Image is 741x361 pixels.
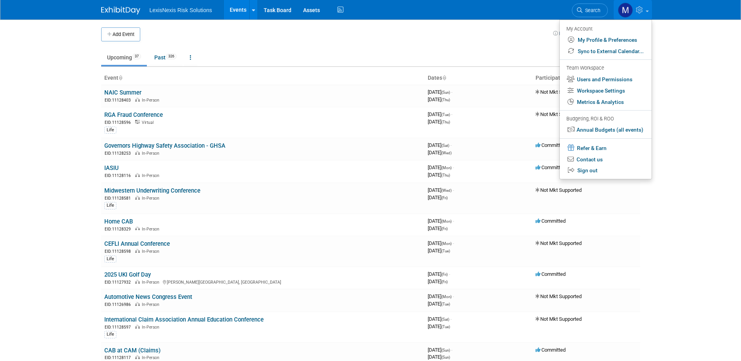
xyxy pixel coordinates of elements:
[104,202,116,209] div: Life
[441,241,452,246] span: (Mon)
[441,227,448,231] span: (Fri)
[101,27,140,41] button: Add Event
[135,325,140,329] img: In-Person Event
[536,111,582,117] span: Not Mkt Supported
[450,316,452,322] span: -
[560,165,652,176] a: Sign out
[135,249,140,253] img: In-Person Event
[442,75,446,81] a: Sort by Start Date
[428,248,450,254] span: [DATE]
[104,89,141,96] a: NAIC Summer
[560,34,652,46] a: My Profile & Preferences
[105,173,134,178] span: EID: 11128116
[536,347,566,353] span: Committed
[118,75,122,81] a: Sort by Event Name
[105,227,134,231] span: EID: 11128329
[536,316,582,322] span: Not Mkt Supported
[104,218,133,225] a: Home CAB
[453,164,454,170] span: -
[142,120,156,125] span: Virtual
[135,280,140,284] img: In-Person Event
[425,71,532,85] th: Dates
[560,97,652,108] a: Metrics & Analytics
[441,219,452,223] span: (Mon)
[553,30,640,36] a: How to sync to an external calendar...
[536,293,582,299] span: Not Mkt Supported
[101,50,147,65] a: Upcoming37
[572,4,608,17] a: Search
[532,71,640,85] th: Participation
[441,113,450,117] span: (Tue)
[441,151,452,155] span: (Wed)
[441,173,450,177] span: (Thu)
[566,24,644,33] div: My Account
[104,293,192,300] a: Automotive News Congress Event
[560,74,652,85] a: Users and Permissions
[104,271,151,278] a: 2025 UKI Golf Day
[105,302,134,307] span: EID: 11126986
[428,164,454,170] span: [DATE]
[142,280,162,285] span: In-Person
[428,279,448,284] span: [DATE]
[428,293,454,299] span: [DATE]
[428,240,454,246] span: [DATE]
[104,256,116,263] div: Life
[441,295,452,299] span: (Mon)
[104,240,170,247] a: CEFLI Annual Conference
[566,115,644,123] div: Budgeting, ROI & ROO
[135,98,140,102] img: In-Person Event
[142,196,162,201] span: In-Person
[536,240,582,246] span: Not Mkt Supported
[101,7,140,14] img: ExhibitDay
[441,120,450,124] span: (Thu)
[104,187,200,194] a: Midwestern Underwriting Conference
[560,124,652,136] a: Annual Budgets (all events)
[536,142,566,148] span: Committed
[101,71,425,85] th: Event
[428,172,450,178] span: [DATE]
[135,227,140,231] img: In-Person Event
[104,316,264,323] a: International Claim Association Annual Education Conference
[449,271,450,277] span: -
[104,331,116,338] div: Life
[453,293,454,299] span: -
[582,7,600,13] span: Search
[428,142,452,148] span: [DATE]
[428,119,450,125] span: [DATE]
[132,54,141,59] span: 37
[441,272,448,277] span: (Fri)
[104,111,163,118] a: RGA Fraud Conference
[536,89,582,95] span: Not Mkt Supported
[428,271,450,277] span: [DATE]
[142,325,162,330] span: In-Person
[428,323,450,329] span: [DATE]
[451,347,452,353] span: -
[142,151,162,156] span: In-Person
[441,90,450,95] span: (Sun)
[441,302,450,306] span: (Tue)
[105,249,134,254] span: EID: 11128598
[104,142,225,149] a: Governors Highway Safety Association - GHSA
[142,173,162,178] span: In-Person
[428,150,452,155] span: [DATE]
[566,64,644,73] div: Team Workspace
[135,196,140,200] img: In-Person Event
[536,271,566,277] span: Committed
[105,325,134,329] span: EID: 11128597
[135,151,140,155] img: In-Person Event
[428,195,448,200] span: [DATE]
[428,316,452,322] span: [DATE]
[441,348,450,352] span: (Sun)
[428,218,454,224] span: [DATE]
[441,325,450,329] span: (Tue)
[451,111,452,117] span: -
[560,85,652,97] a: Workspace Settings
[135,302,140,306] img: In-Person Event
[428,347,452,353] span: [DATE]
[453,240,454,246] span: -
[142,227,162,232] span: In-Person
[560,46,652,57] a: Sync to External Calendar...
[166,54,177,59] span: 326
[441,196,448,200] span: (Fri)
[428,225,448,231] span: [DATE]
